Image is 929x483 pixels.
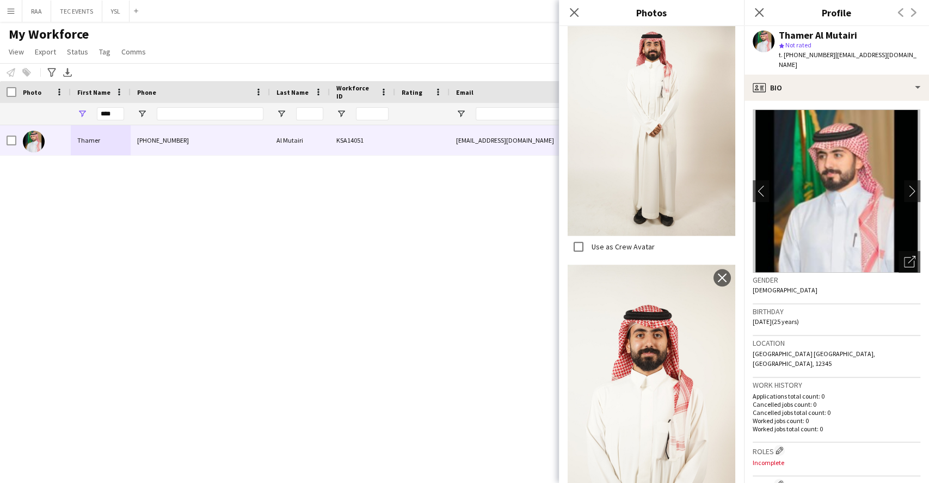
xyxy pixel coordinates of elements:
[559,5,744,20] h3: Photos
[35,47,56,57] span: Export
[95,45,115,59] a: Tag
[270,125,330,155] div: Al Mutairi
[336,109,346,119] button: Open Filter Menu
[456,88,473,96] span: Email
[753,286,817,294] span: [DEMOGRAPHIC_DATA]
[744,5,929,20] h3: Profile
[67,47,88,57] span: Status
[753,408,920,417] p: Cancelled jobs total count: 0
[753,275,920,285] h3: Gender
[753,350,875,368] span: [GEOGRAPHIC_DATA] [GEOGRAPHIC_DATA], [GEOGRAPHIC_DATA], 12345
[137,88,156,96] span: Phone
[99,47,110,57] span: Tag
[753,317,799,326] span: [DATE] (25 years)
[296,107,323,120] input: Last Name Filter Input
[9,26,89,42] span: My Workforce
[779,51,916,69] span: | [EMAIL_ADDRESS][DOMAIN_NAME]
[899,251,920,273] div: Open photos pop-in
[61,66,74,79] app-action-btn: Export XLSX
[23,88,41,96] span: Photo
[356,107,389,120] input: Workforce ID Filter Input
[753,109,920,273] img: Crew avatar or photo
[476,107,661,120] input: Email Filter Input
[77,109,87,119] button: Open Filter Menu
[753,417,920,425] p: Worked jobs count: 0
[330,125,395,155] div: KSA14051
[753,307,920,316] h3: Birthday
[276,109,286,119] button: Open Filter Menu
[77,88,110,96] span: First Name
[51,1,102,22] button: TEC EVENTS
[589,242,655,252] label: Use as Crew Avatar
[157,107,263,120] input: Phone Filter Input
[753,380,920,390] h3: Work history
[30,45,60,59] a: Export
[402,88,422,96] span: Rating
[785,41,811,49] span: Not rated
[131,125,270,155] div: [PHONE_NUMBER]
[753,338,920,348] h3: Location
[456,109,466,119] button: Open Filter Menu
[137,109,147,119] button: Open Filter Menu
[121,47,146,57] span: Comms
[753,400,920,408] p: Cancelled jobs count: 0
[63,45,93,59] a: Status
[4,45,28,59] a: View
[336,84,376,100] span: Workforce ID
[45,66,58,79] app-action-btn: Advanced filters
[97,107,124,120] input: First Name Filter Input
[22,1,51,22] button: RAA
[117,45,150,59] a: Comms
[779,30,857,40] div: Thamer Al Mutairi
[23,131,45,152] img: Thamer Al Mutairi
[779,51,835,59] span: t. [PHONE_NUMBER]
[9,47,24,57] span: View
[276,88,309,96] span: Last Name
[753,445,920,456] h3: Roles
[450,125,667,155] div: [EMAIL_ADDRESS][DOMAIN_NAME]
[744,75,929,101] div: Bio
[102,1,130,22] button: YSL
[753,392,920,400] p: Applications total count: 0
[753,425,920,433] p: Worked jobs total count: 0
[71,125,131,155] div: Thamer
[753,458,920,467] p: Incomplete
